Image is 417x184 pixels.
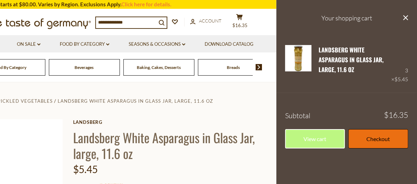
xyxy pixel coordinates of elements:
a: View cart [285,129,345,148]
a: Landsberg [73,119,271,125]
a: Landsberg White Asparagus in Glass Jar, large, 11.6 oz [58,98,213,104]
span: $5.45 [394,76,408,82]
a: Download Catalog [205,40,254,48]
a: Beverages [75,65,94,70]
span: Account [199,18,222,24]
a: Food By Category [60,40,109,48]
a: Checkout [348,129,408,148]
a: Click here for details. [121,1,171,7]
button: $16.35 [229,14,250,31]
a: On Sale [17,40,40,48]
a: Breads [227,65,240,70]
a: Account [190,17,222,25]
img: Landsberg White Asparagus in Glass Jar, large, 11.6 oz [285,45,312,71]
a: Landsberg White Asparagus in Glass Jar, large, 11.6 oz [285,45,312,84]
h1: Landsberg White Asparagus in Glass Jar, large, 11.6 oz [73,129,271,161]
a: Baking, Cakes, Desserts [137,65,181,70]
img: next arrow [256,64,262,70]
a: Landsberg White Asparagus in Glass Jar, large, 11.6 oz [319,45,384,74]
span: Subtotal [285,111,310,120]
span: $16.35 [384,111,408,119]
a: Seasons & Occasions [129,40,185,48]
span: $5.45 [73,163,98,175]
div: 3 × [391,45,408,84]
span: $16.35 [233,23,248,28]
